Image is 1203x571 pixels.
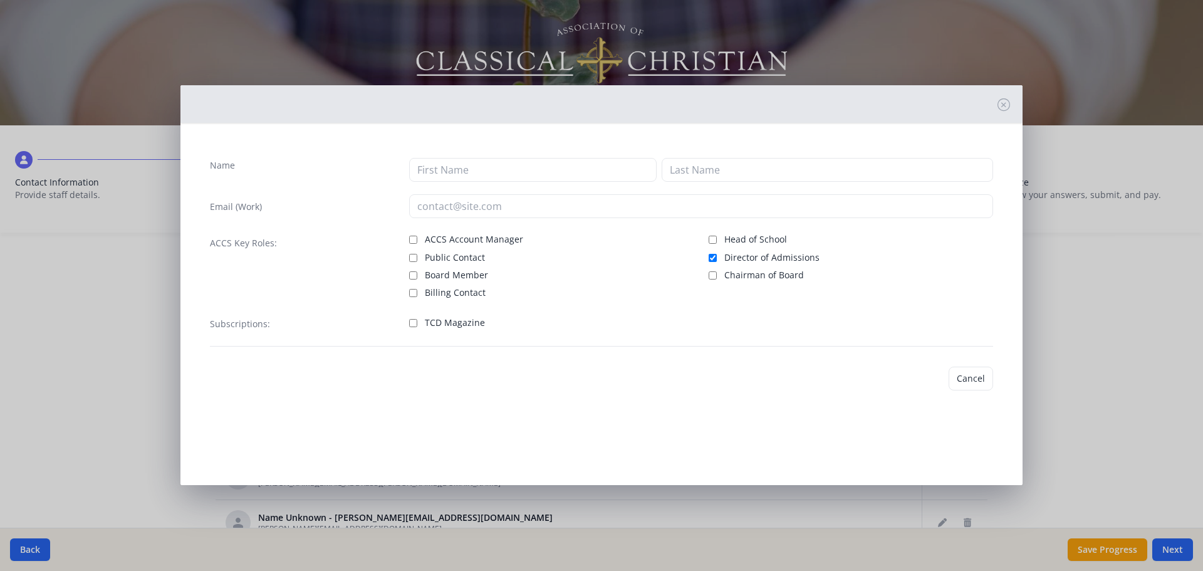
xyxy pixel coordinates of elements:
input: Last Name [662,158,993,182]
span: Public Contact [425,251,485,264]
span: Director of Admissions [724,251,820,264]
input: First Name [409,158,657,182]
input: contact@site.com [409,194,994,218]
input: Billing Contact [409,289,417,297]
label: Name [210,159,235,172]
input: Head of School [709,236,717,244]
input: ACCS Account Manager [409,236,417,244]
span: ACCS Account Manager [425,233,523,246]
label: Email (Work) [210,201,262,213]
span: TCD Magazine [425,317,485,329]
input: TCD Magazine [409,319,417,327]
label: ACCS Key Roles: [210,237,277,249]
input: Public Contact [409,254,417,262]
span: Chairman of Board [724,269,804,281]
button: Cancel [949,367,993,390]
label: Subscriptions: [210,318,270,330]
span: Billing Contact [425,286,486,299]
span: Board Member [425,269,488,281]
input: Director of Admissions [709,254,717,262]
span: Head of School [724,233,787,246]
input: Chairman of Board [709,271,717,280]
input: Board Member [409,271,417,280]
